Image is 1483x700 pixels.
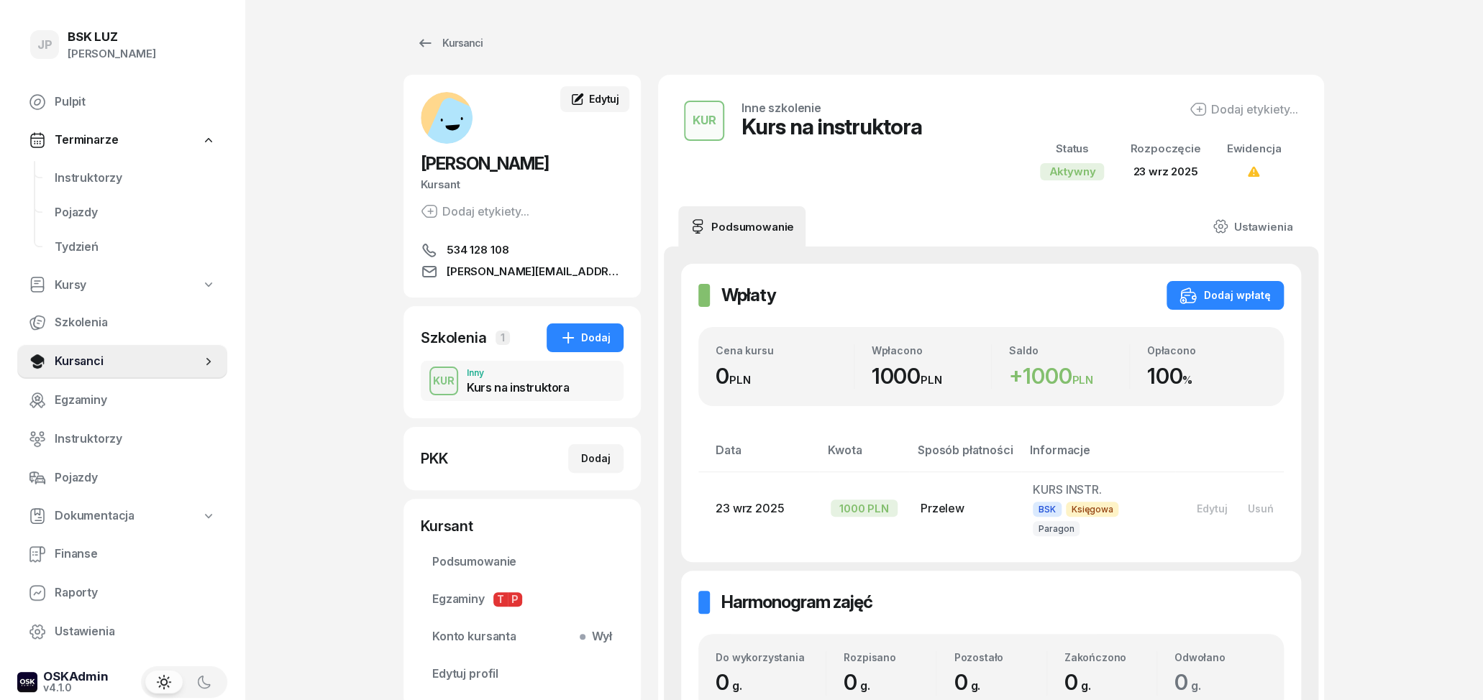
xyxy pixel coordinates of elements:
[921,373,942,387] small: PLN
[872,344,992,356] div: Wpłacono
[1174,651,1267,663] div: Odwołano
[1130,139,1200,158] div: Rozpoczęcie
[55,584,216,602] span: Raporty
[55,93,216,111] span: Pulpit
[741,114,922,139] div: Kurs na instruktora
[1190,101,1298,118] button: Dodaj etykiety...
[17,85,227,119] a: Pulpit
[43,683,109,693] div: v4.1.0
[1179,287,1271,304] div: Dodaj wpłatę
[716,363,854,390] div: 0
[585,627,612,646] span: Wył
[1021,441,1175,471] th: Informacje
[17,383,227,418] a: Egzaminy
[17,672,37,692] img: logo-xs-dark@2x.png
[421,175,624,194] div: Kursant
[721,591,872,614] h2: Harmonogram zajęć
[716,344,854,356] div: Cena kursu
[432,553,612,571] span: Podsumowanie
[55,169,216,188] span: Instruktorzy
[17,422,227,456] a: Instruktorzy
[55,203,216,222] span: Pojazdy
[55,131,118,149] span: Terminarze
[954,651,1046,663] div: Pozostało
[1064,669,1098,695] span: 0
[467,369,569,377] div: Inny
[1174,669,1208,695] span: 0
[68,45,156,63] div: [PERSON_NAME]
[1191,678,1201,693] small: g.
[432,665,612,683] span: Edytuj profil
[844,651,936,663] div: Rozpisano
[17,614,227,649] a: Ustawienia
[55,469,216,487] span: Pojazdy
[17,576,227,610] a: Raporty
[970,678,980,693] small: g.
[421,153,549,174] span: [PERSON_NAME]
[55,391,216,410] span: Egzaminy
[1147,363,1267,390] div: 100
[17,461,227,495] a: Pojazdy
[732,678,742,693] small: g.
[416,34,483,52] div: Kursanci
[1147,344,1267,356] div: Opłacono
[1201,206,1304,247] a: Ustawienia
[716,501,784,515] span: 23 wrz 2025
[421,620,624,654] a: Konto kursantaWył
[560,329,611,346] div: Dodaj
[421,448,448,469] div: PKK
[421,241,624,259] a: 534 128 108
[684,101,724,141] button: KUR
[1187,497,1238,520] button: Edytuj
[721,284,776,307] h2: Wpłaty
[447,263,624,280] span: [PERSON_NAME][EMAIL_ADDRESS][DOMAIN_NAME]
[43,671,109,683] div: OSKAdmin
[1072,373,1093,387] small: PLN
[1033,482,1101,497] span: KURS INSTR.
[17,305,227,340] a: Szkolenia
[1197,502,1228,515] div: Edytuj
[1248,502,1274,515] div: Usuń
[1238,497,1284,520] button: Usuń
[43,195,227,230] a: Pojazdy
[1040,139,1104,158] div: Status
[1009,344,1129,356] div: Saldo
[68,31,156,43] div: BSK LUZ
[421,361,624,401] button: KURInnyKurs na instruktora
[37,39,53,51] span: JP
[1182,373,1192,387] small: %
[55,313,216,332] span: Szkolenia
[55,507,134,525] span: Dokumentacja
[421,263,624,280] a: [PERSON_NAME][EMAIL_ADDRESS][DOMAIN_NAME]
[17,344,227,379] a: Kursanci
[1040,163,1104,180] div: Aktywny
[421,582,624,617] a: EgzaminyTP
[496,331,510,345] span: 1
[954,669,1046,696] div: 0
[716,651,826,663] div: Do wykorzystania
[421,516,624,536] div: Kursant
[55,238,216,257] span: Tydzień
[467,382,569,393] div: Kurs na instruktora
[427,372,460,390] div: KUR
[698,441,819,471] th: Data
[55,430,216,448] span: Instruktorzy
[429,367,458,395] button: KUR
[447,241,508,259] span: 534 128 108
[741,102,821,114] div: Inne szkolenie
[921,499,1010,518] div: Przelew
[55,352,201,371] span: Kursanci
[716,669,749,695] span: 0
[55,545,216,563] span: Finanse
[1009,363,1023,389] span: +
[547,323,624,352] button: Dodaj
[1133,165,1197,178] span: 23 wrz 2025
[17,269,227,302] a: Kursy
[55,622,216,641] span: Ustawienia
[421,328,487,348] div: Szkolenia
[560,86,629,112] a: Edytuj
[1226,139,1281,158] div: Ewidencja
[421,203,529,220] button: Dodaj etykiety...
[508,592,522,607] span: P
